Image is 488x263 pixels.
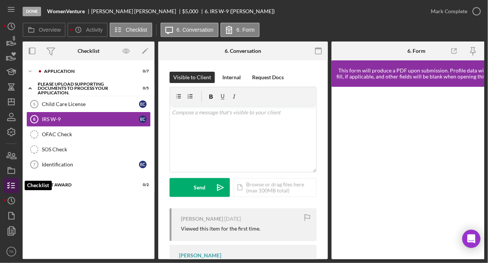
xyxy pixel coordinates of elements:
div: Child Care License [42,101,139,107]
div: IRS W-9 [42,116,139,122]
div: Request Docs [252,72,284,83]
label: 6. Form [237,27,255,33]
button: Visible to Client [170,72,215,83]
div: Open Intercom Messenger [462,230,480,248]
a: SOS Check [26,142,151,157]
a: OFAC Check [26,127,151,142]
button: Overview [23,23,66,37]
div: [PERSON_NAME] [181,216,223,222]
div: 0 / 2 [135,183,149,187]
div: Application [44,69,130,74]
button: Checklist [110,23,152,37]
div: 0 / 5 [135,86,149,91]
div: Viewed this item for the first time. [181,226,260,232]
div: OFAC Check [42,131,150,137]
div: E C [139,115,147,123]
label: Overview [39,27,61,33]
button: Mark Complete [423,4,484,19]
div: Mark Complete [431,4,467,19]
tspan: 5 [33,102,35,106]
div: SOS Check [42,146,150,152]
div: Visible to Client [173,72,211,83]
button: Send [170,178,230,197]
div: E C [139,100,147,108]
div: Please upload supporting documents to process your application. [38,82,130,95]
div: [PERSON_NAME] [179,252,221,258]
a: 7IdentificationEC [26,157,151,172]
time: 2023-12-19 01:19 [224,216,241,222]
button: 6. Conversation [161,23,219,37]
div: Send [194,178,206,197]
div: 0 / 7 [135,69,149,74]
div: Grant Award [38,183,130,187]
button: 6. Form [220,23,260,37]
label: Checklist [126,27,147,33]
text: TK [9,250,14,254]
tspan: 7 [33,162,35,167]
button: Activity [67,23,107,37]
div: Internal [222,72,241,83]
div: Identification [42,161,139,168]
button: Internal [219,72,245,83]
div: Done [23,7,41,16]
tspan: 6 [33,117,35,122]
button: Request Docs [248,72,288,83]
a: 6IRS W-9EC [26,112,151,127]
div: Checklist [78,48,99,54]
div: 6. IRS W-9 ([PERSON_NAME]) [205,8,275,14]
div: 6. Conversation [225,48,262,54]
a: 5Child Care LicenseEC [26,97,151,112]
div: E C [139,161,147,168]
div: [PERSON_NAME] [PERSON_NAME] [91,8,182,14]
label: 6. Conversation [177,27,214,33]
label: Activity [86,27,102,33]
div: $5,000 [182,8,199,14]
div: 6. Form [407,48,425,54]
button: TK [4,244,19,259]
b: WomenVenture [47,8,85,14]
